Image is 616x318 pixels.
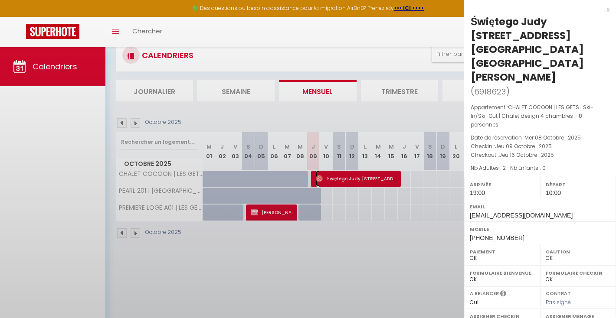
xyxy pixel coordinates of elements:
span: Mer 08 Octobre . 2025 [524,134,581,141]
span: CHALET COCOON | LES GETS | Ski-In/Ski-Out | Chalet design 4 chambres - 8 personnes [471,104,593,128]
label: A relancer [470,290,499,297]
label: Contrat [546,290,571,295]
label: Formulaire Bienvenue [470,269,534,277]
label: Formulaire Checkin [546,269,610,277]
p: Appartement : [471,103,609,129]
label: Départ [546,180,610,189]
label: Arrivée [470,180,534,189]
span: Nb Enfants : 0 [510,164,546,172]
label: Email [470,202,610,211]
div: Świętego Judy [STREET_ADDRESS] [GEOGRAPHIC_DATA] [GEOGRAPHIC_DATA] [PERSON_NAME] [471,15,609,84]
span: 6918623 [474,86,506,97]
span: [PHONE_NUMBER] [470,234,524,241]
p: Checkin : [471,142,609,151]
span: Jeu 09 Octobre . 2025 [495,143,552,150]
span: ( ) [471,85,510,97]
label: Mobile [470,225,610,234]
label: Caution [546,247,610,256]
span: Nb Adultes : 2 - [471,164,546,172]
label: Paiement [470,247,534,256]
i: Sélectionner OUI si vous souhaiter envoyer les séquences de messages post-checkout [500,290,506,299]
span: 10:00 [546,189,561,196]
p: Checkout : [471,151,609,159]
span: Jeu 16 Octobre . 2025 [499,151,554,159]
p: Date de réservation : [471,133,609,142]
span: Pas signé [546,299,571,306]
span: [EMAIL_ADDRESS][DOMAIN_NAME] [470,212,573,219]
span: 19:00 [470,189,485,196]
div: x [464,4,609,15]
